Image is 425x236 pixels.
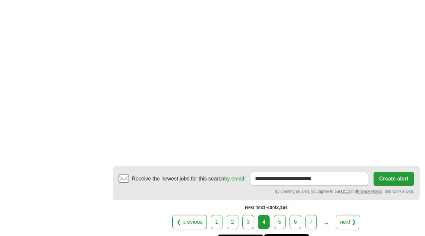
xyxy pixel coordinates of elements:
a: 3 [242,215,254,229]
a: 1 [211,215,222,229]
div: ... [320,215,333,229]
a: next ❯ [336,215,360,229]
button: Create alert [374,172,414,186]
a: 2 [227,215,238,229]
span: 31-40 [260,205,272,210]
a: 6 [290,215,301,229]
span: Receive the newest jobs for this search : [132,175,245,183]
div: Results of [113,200,420,215]
a: ❮ previous [172,215,207,229]
div: 4 [258,215,270,229]
a: 7 [305,215,317,229]
div: By creating an alert, you agree to our and , and Cookie Use. [119,188,414,194]
a: T&Cs [340,189,350,194]
a: 5 [274,215,286,229]
a: Privacy Notice [357,189,382,194]
span: 2,164 [276,205,288,210]
a: by email [224,176,244,181]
